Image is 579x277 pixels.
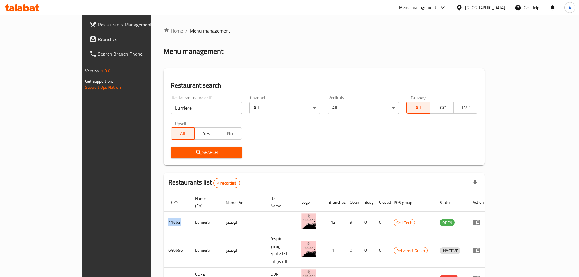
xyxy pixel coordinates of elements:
[296,193,324,212] th: Logo
[360,233,374,268] td: 0
[301,241,316,257] img: Lumiere
[301,213,316,229] img: Lumiere
[174,129,192,138] span: All
[226,199,252,206] span: Name (Ar)
[406,102,430,114] button: All
[433,103,451,112] span: TGO
[194,127,218,140] button: Yes
[473,219,484,226] div: Menu
[171,127,195,140] button: All
[345,193,360,212] th: Open
[171,147,242,158] button: Search
[394,247,427,254] span: Deliverect Group
[569,4,571,11] span: A
[266,233,296,268] td: شركة لوميير للحلويات و المعجنات
[271,195,289,209] span: Ref. Name
[168,178,240,188] h2: Restaurants list
[249,102,320,114] div: All
[190,233,221,268] td: Lumiere
[168,199,180,206] span: ID
[473,247,484,254] div: Menu
[175,121,186,126] label: Upsell
[394,219,415,226] span: GrubTech
[101,67,110,75] span: 1.0.0
[213,178,240,188] div: Total records count
[468,176,482,190] div: Export file
[84,47,179,61] a: Search Branch Phone
[374,193,389,212] th: Closed
[360,193,374,212] th: Busy
[218,127,242,140] button: No
[214,180,240,186] span: 4 record(s)
[190,27,230,34] span: Menu management
[324,233,345,268] td: 1
[324,193,345,212] th: Branches
[440,247,460,254] span: INACTIVE
[98,50,174,57] span: Search Branch Phone
[374,212,389,233] td: 0
[409,103,428,112] span: All
[221,212,266,233] td: لوميير
[394,199,420,206] span: POS group
[456,103,475,112] span: TMP
[84,32,179,47] a: Branches
[221,233,266,268] td: لوميير
[85,77,113,85] span: Get support on:
[430,102,454,114] button: TGO
[465,4,505,11] div: [GEOGRAPHIC_DATA]
[399,4,436,11] div: Menu-management
[345,233,360,268] td: 0
[411,95,426,100] label: Delivery
[324,212,345,233] td: 12
[360,212,374,233] td: 0
[98,36,174,43] span: Branches
[440,219,455,226] span: OPEN
[190,212,221,233] td: Lumiere
[468,193,489,212] th: Action
[85,67,100,75] span: Version:
[345,212,360,233] td: 9
[374,233,389,268] td: 0
[328,102,399,114] div: All
[197,129,216,138] span: Yes
[171,102,242,114] input: Search for restaurant name or ID..
[84,17,179,32] a: Restaurants Management
[164,27,485,34] nav: breadcrumb
[164,47,223,56] h2: Menu management
[185,27,188,34] li: /
[98,21,174,28] span: Restaurants Management
[171,81,477,90] h2: Restaurant search
[221,129,240,138] span: No
[176,149,237,156] span: Search
[440,199,460,206] span: Status
[85,83,124,91] a: Support.OpsPlatform
[453,102,477,114] button: TMP
[195,195,214,209] span: Name (En)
